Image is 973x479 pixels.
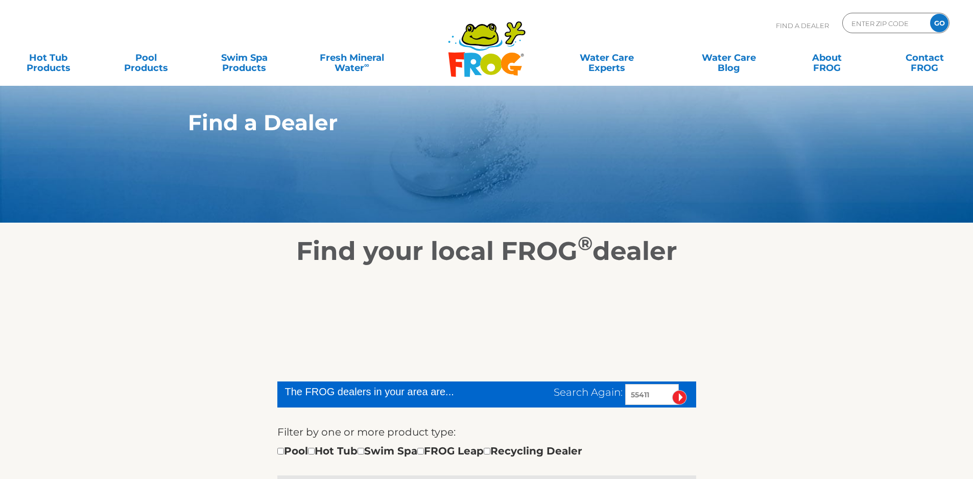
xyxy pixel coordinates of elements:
input: Submit [672,390,687,405]
h2: Find your local FROG dealer [173,236,801,267]
label: Filter by one or more product type: [277,424,456,440]
a: Fresh MineralWater∞ [304,47,399,68]
a: ContactFROG [887,47,963,68]
a: Hot TubProducts [10,47,86,68]
sup: ∞ [364,61,369,69]
a: PoolProducts [108,47,184,68]
input: GO [930,14,948,32]
p: Find A Dealer [776,13,829,38]
a: Swim SpaProducts [206,47,282,68]
span: Search Again: [554,386,623,398]
h1: Find a Dealer [188,110,738,135]
input: Zip Code Form [850,16,919,31]
sup: ® [578,232,592,255]
a: AboutFROG [789,47,865,68]
div: The FROG dealers in your area are... [285,384,491,399]
a: Water CareExperts [545,47,669,68]
a: Water CareBlog [691,47,767,68]
div: Pool Hot Tub Swim Spa FROG Leap Recycling Dealer [277,443,582,459]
